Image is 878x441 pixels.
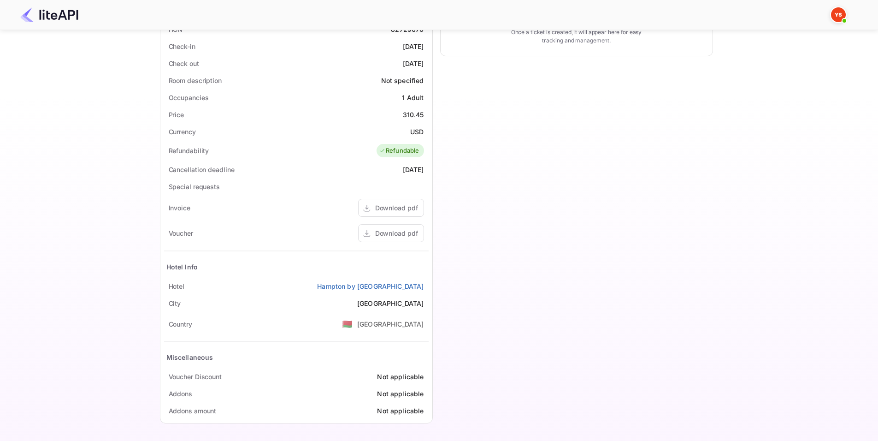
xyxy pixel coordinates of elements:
[166,262,198,272] div: Hotel Info
[169,59,199,68] div: Check out
[169,372,222,381] div: Voucher Discount
[403,42,424,51] div: [DATE]
[169,298,181,308] div: City
[377,389,424,399] div: Not applicable
[377,406,424,416] div: Not applicable
[169,319,192,329] div: Country
[169,93,209,102] div: Occupancies
[169,127,196,137] div: Currency
[379,146,419,155] div: Refundable
[169,389,192,399] div: Addons
[375,203,418,213] div: Download pdf
[169,406,217,416] div: Addons amount
[357,298,424,308] div: [GEOGRAPHIC_DATA]
[410,127,424,137] div: USD
[169,228,193,238] div: Voucher
[403,165,424,174] div: [DATE]
[169,76,222,85] div: Room description
[169,182,220,191] div: Special requests
[375,228,418,238] div: Download pdf
[20,7,78,22] img: LiteAPI Logo
[357,319,424,329] div: [GEOGRAPHIC_DATA]
[169,203,190,213] div: Invoice
[169,42,195,51] div: Check-in
[381,76,424,85] div: Not specified
[317,281,424,291] a: Hampton by [GEOGRAPHIC_DATA]
[169,165,235,174] div: Cancellation deadline
[169,281,185,291] div: Hotel
[342,316,353,332] span: United States
[403,110,424,119] div: 310.45
[402,93,424,102] div: 1 Adult
[403,59,424,68] div: [DATE]
[504,28,649,45] p: Once a ticket is created, it will appear here for easy tracking and management.
[377,372,424,381] div: Not applicable
[831,7,846,22] img: Yandex Support
[169,146,209,155] div: Refundability
[166,352,213,362] div: Miscellaneous
[169,110,184,119] div: Price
